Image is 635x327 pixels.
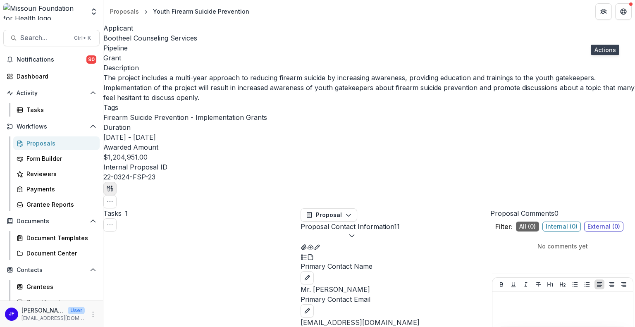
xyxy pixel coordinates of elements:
[3,86,100,100] button: Open Activity
[3,120,100,133] button: Open Workflows
[554,209,559,217] span: 0
[301,208,357,222] button: Proposal
[17,56,86,63] span: Notifications
[103,73,635,103] p: The project includes a multi-year approach to reducing firearm suicide by increasing awareness, p...
[17,267,86,274] span: Contacts
[86,55,96,64] span: 90
[13,231,100,245] a: Document Templates
[103,218,117,232] button: Toggle View Cancelled Tasks
[3,3,85,20] img: Missouri Foundation for Health logo
[301,294,490,304] p: Primary Contact Email
[26,282,93,291] div: Grantees
[103,53,121,63] p: Grant
[17,123,86,130] span: Workflows
[26,200,93,209] div: Grantee Reports
[13,198,100,211] a: Grantee Reports
[558,279,568,289] button: Heading 2
[314,241,320,251] button: Edit as form
[103,34,197,42] a: Bootheel Counseling Services
[68,307,85,314] p: User
[72,33,93,43] div: Ctrl + K
[13,103,100,117] a: Tasks
[103,208,122,218] h3: Tasks
[301,222,394,231] span: Proposal Contact Information
[26,154,93,163] div: Form Builder
[497,279,506,289] button: Bold
[13,280,100,294] a: Grantees
[13,246,100,260] a: Document Center
[3,69,100,83] a: Dashboard
[13,295,100,309] a: Constituents
[307,251,314,261] button: PDF view
[125,209,128,217] span: 1
[13,182,100,196] a: Payments
[103,43,635,53] p: Pipeline
[301,318,420,327] a: [EMAIL_ADDRESS][DOMAIN_NAME]
[582,279,592,289] button: Ordered List
[533,279,543,289] button: Strike
[570,279,580,289] button: Bullet List
[394,222,400,231] span: 11
[21,306,64,315] p: [PERSON_NAME]
[110,7,139,16] div: Proposals
[103,122,635,132] p: Duration
[495,242,630,251] p: No comments yet
[301,251,307,261] button: Plaintext view
[542,222,581,232] span: Internal ( 0 )
[594,279,604,289] button: Align Left
[26,185,93,193] div: Payments
[26,298,93,306] div: Constituents
[107,5,253,17] nav: breadcrumb
[13,136,100,150] a: Proposals
[521,279,531,289] button: Italicize
[26,234,93,242] div: Document Templates
[301,261,490,271] p: Primary Contact Name
[21,315,85,322] p: [EMAIL_ADDRESS][DOMAIN_NAME]
[13,152,100,165] a: Form Builder
[103,162,635,172] p: Internal Proposal ID
[26,249,93,258] div: Document Center
[584,222,623,232] span: External ( 0 )
[17,72,93,81] div: Dashboard
[495,222,513,232] p: Filter:
[3,30,100,46] button: Search...
[88,309,98,319] button: More
[545,279,555,289] button: Heading 1
[301,241,307,251] button: View Attached Files
[26,169,93,178] div: Reviewers
[103,172,155,182] p: 22-0324-FSP-23
[153,7,249,16] div: Youth Firearm Suicide Prevention
[20,34,69,42] span: Search...
[103,113,267,122] span: Firearm Suicide Prevention - Implementation Grants
[3,215,100,228] button: Open Documents
[17,90,86,97] span: Activity
[103,152,148,162] p: $1,204,951.00
[316,212,342,219] span: Proposal
[615,3,632,20] button: Get Help
[103,63,635,73] p: Description
[3,53,100,66] button: Notifications90
[301,222,400,241] button: Proposal Contact Information11
[3,263,100,277] button: Open Contacts
[107,5,142,17] a: Proposals
[619,279,629,289] button: Align Right
[103,23,635,33] p: Applicant
[103,132,156,142] p: [DATE] - [DATE]
[595,3,612,20] button: Partners
[301,304,314,317] button: edit
[13,167,100,181] a: Reviewers
[17,218,86,225] span: Documents
[607,279,617,289] button: Align Center
[103,103,635,112] p: Tags
[301,284,490,294] p: Mr. [PERSON_NAME]
[516,222,539,232] span: All ( 0 )
[301,271,314,284] button: edit
[26,139,93,148] div: Proposals
[103,142,635,152] p: Awarded Amount
[508,279,518,289] button: Underline
[26,105,93,114] div: Tasks
[9,311,14,317] div: Jean Freeman-Crawford
[490,208,559,218] button: Proposal Comments
[88,3,100,20] button: Open entity switcher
